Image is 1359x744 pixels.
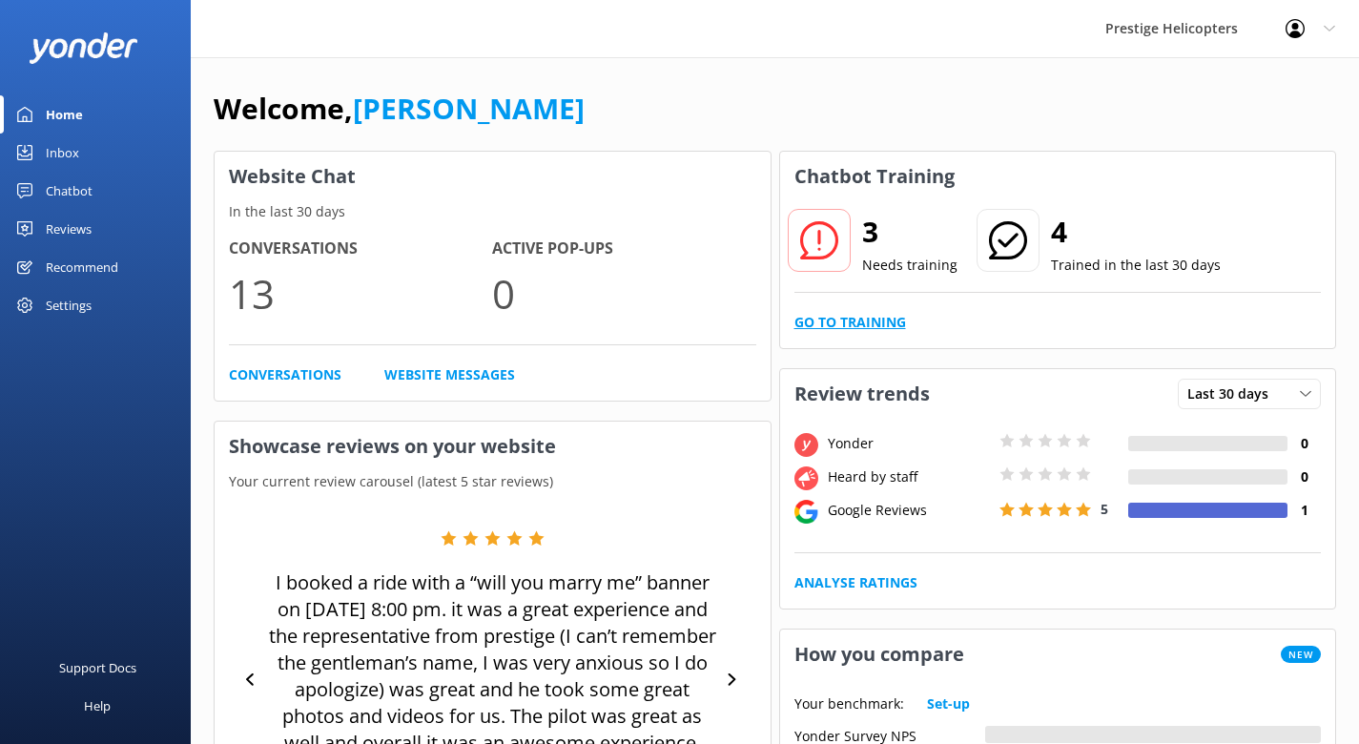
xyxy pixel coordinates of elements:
h3: How you compare [780,630,978,679]
a: Conversations [229,364,341,385]
h4: 0 [1287,466,1321,487]
div: Google Reviews [823,500,995,521]
a: Go to Training [794,312,906,333]
img: yonder-white-logo.png [29,32,138,64]
p: Needs training [862,255,957,276]
div: Inbox [46,134,79,172]
h2: 4 [1051,209,1221,255]
div: Help [84,687,111,725]
span: New [1281,646,1321,663]
h4: 1 [1287,500,1321,521]
p: In the last 30 days [215,201,771,222]
h2: 3 [862,209,957,255]
h3: Review trends [780,369,944,419]
div: Yonder [823,433,995,454]
p: Your benchmark: [794,693,904,714]
div: Chatbot [46,172,93,210]
div: Recommend [46,248,118,286]
h3: Chatbot Training [780,152,969,201]
a: Set-up [927,693,970,714]
p: 0 [492,261,755,325]
div: Settings [46,286,92,324]
p: Your current review carousel (latest 5 star reviews) [215,471,771,492]
h4: Active Pop-ups [492,237,755,261]
div: Home [46,95,83,134]
div: Support Docs [59,649,136,687]
a: [PERSON_NAME] [353,89,585,128]
a: Analyse Ratings [794,572,917,593]
h1: Welcome, [214,86,585,132]
div: Yonder Survey NPS [794,726,985,743]
h4: 0 [1287,433,1321,454]
h4: Conversations [229,237,492,261]
div: Heard by staff [823,466,995,487]
h3: Showcase reviews on your website [215,422,771,471]
span: 5 [1101,500,1108,518]
a: Website Messages [384,364,515,385]
div: Reviews [46,210,92,248]
h3: Website Chat [215,152,771,201]
span: Last 30 days [1187,383,1280,404]
p: 13 [229,261,492,325]
p: Trained in the last 30 days [1051,255,1221,276]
